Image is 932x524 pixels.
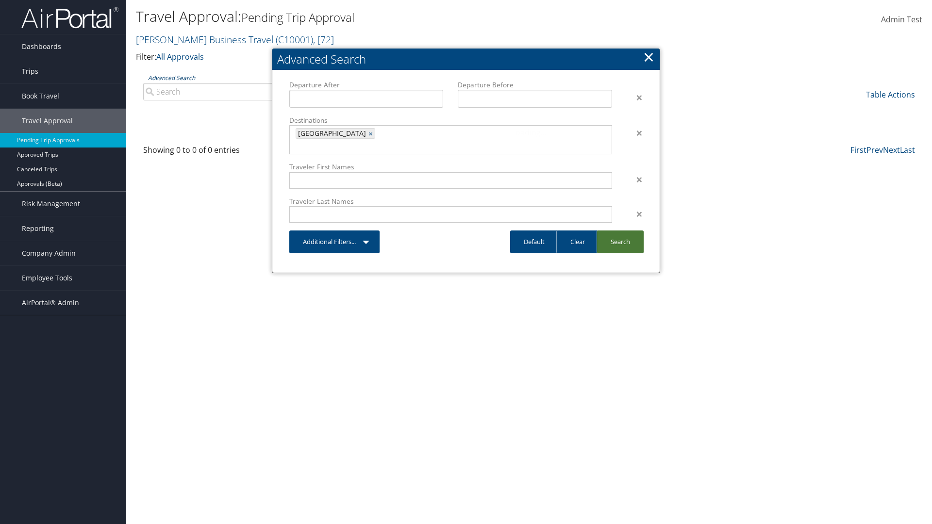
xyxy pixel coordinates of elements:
label: Traveler First Names [289,162,612,172]
span: ( C10001 ) [276,33,313,46]
label: Destinations [289,115,612,125]
h1: Travel Approval: [136,6,660,27]
a: Table Actions [866,89,915,100]
a: Prev [866,145,883,155]
a: × [368,129,375,138]
a: Default [510,230,558,253]
img: airportal-logo.png [21,6,118,29]
div: Loading... [136,115,922,138]
span: Company Admin [22,241,76,265]
div: × [619,208,650,220]
a: [PERSON_NAME] Business Travel [136,33,334,46]
span: AirPortal® Admin [22,291,79,315]
small: Pending Trip Approval [241,9,354,25]
div: × [619,174,650,185]
span: Admin Test [881,14,922,25]
a: First [850,145,866,155]
div: Showing 0 to 0 of 0 entries [143,144,325,161]
a: Search [597,230,644,253]
span: [GEOGRAPHIC_DATA] [296,129,366,138]
label: Departure After [289,80,443,90]
label: Traveler Last Names [289,196,612,206]
span: , [ 72 ] [313,33,334,46]
a: Clear [556,230,599,253]
p: Filter: [136,51,660,64]
div: × [619,92,650,103]
div: × [619,127,650,139]
span: Dashboards [22,34,61,59]
h2: Advanced Search [272,49,660,70]
span: Risk Management [22,192,80,216]
span: Travel Approval [22,109,73,133]
span: Reporting [22,216,54,241]
a: All Approvals [156,51,204,62]
a: Additional Filters... [289,230,380,253]
span: Trips [22,59,38,83]
a: Last [900,145,915,155]
a: Advanced Search [148,74,195,82]
span: Employee Tools [22,266,72,290]
label: Departure Before [458,80,612,90]
span: Book Travel [22,84,59,108]
a: Close [643,47,654,66]
input: Advanced Search [143,83,325,100]
a: Admin Test [881,5,922,35]
a: Next [883,145,900,155]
